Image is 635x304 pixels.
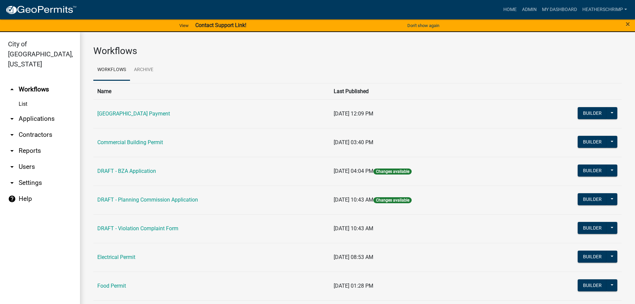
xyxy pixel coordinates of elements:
[373,197,411,203] span: Changes available
[373,169,411,175] span: Changes available
[177,20,191,31] a: View
[334,254,373,260] span: [DATE] 08:53 AM
[334,197,373,203] span: [DATE] 10:43 AM
[501,3,519,16] a: Home
[8,179,16,187] i: arrow_drop_down
[334,110,373,117] span: [DATE] 12:09 PM
[97,197,198,203] a: DRAFT - Planning Commission Application
[93,59,130,81] a: Workflows
[578,107,607,119] button: Builder
[334,139,373,145] span: [DATE] 03:40 PM
[519,3,539,16] a: Admin
[195,22,246,28] strong: Contact Support Link!
[97,283,126,289] a: Food Permit
[8,163,16,171] i: arrow_drop_down
[334,168,373,174] span: [DATE] 04:04 PM
[97,139,163,145] a: Commercial Building Permit
[578,136,607,148] button: Builder
[334,283,373,289] span: [DATE] 01:28 PM
[93,83,330,99] th: Name
[8,147,16,155] i: arrow_drop_down
[8,195,16,203] i: help
[97,168,156,174] a: DRAFT - BZA Application
[334,225,373,232] span: [DATE] 10:43 AM
[578,165,607,177] button: Builder
[330,83,516,99] th: Last Published
[97,254,135,260] a: Electrical Permit
[578,193,607,205] button: Builder
[626,19,630,29] span: ×
[8,85,16,93] i: arrow_drop_up
[97,225,178,232] a: DRAFT - Violation Complaint Form
[539,3,580,16] a: My Dashboard
[130,59,157,81] a: Archive
[578,222,607,234] button: Builder
[578,251,607,263] button: Builder
[8,115,16,123] i: arrow_drop_down
[93,45,622,57] h3: Workflows
[626,20,630,28] button: Close
[8,131,16,139] i: arrow_drop_down
[578,279,607,291] button: Builder
[97,110,170,117] a: [GEOGRAPHIC_DATA] Payment
[405,20,442,31] button: Don't show again
[580,3,630,16] a: heatherschrimp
